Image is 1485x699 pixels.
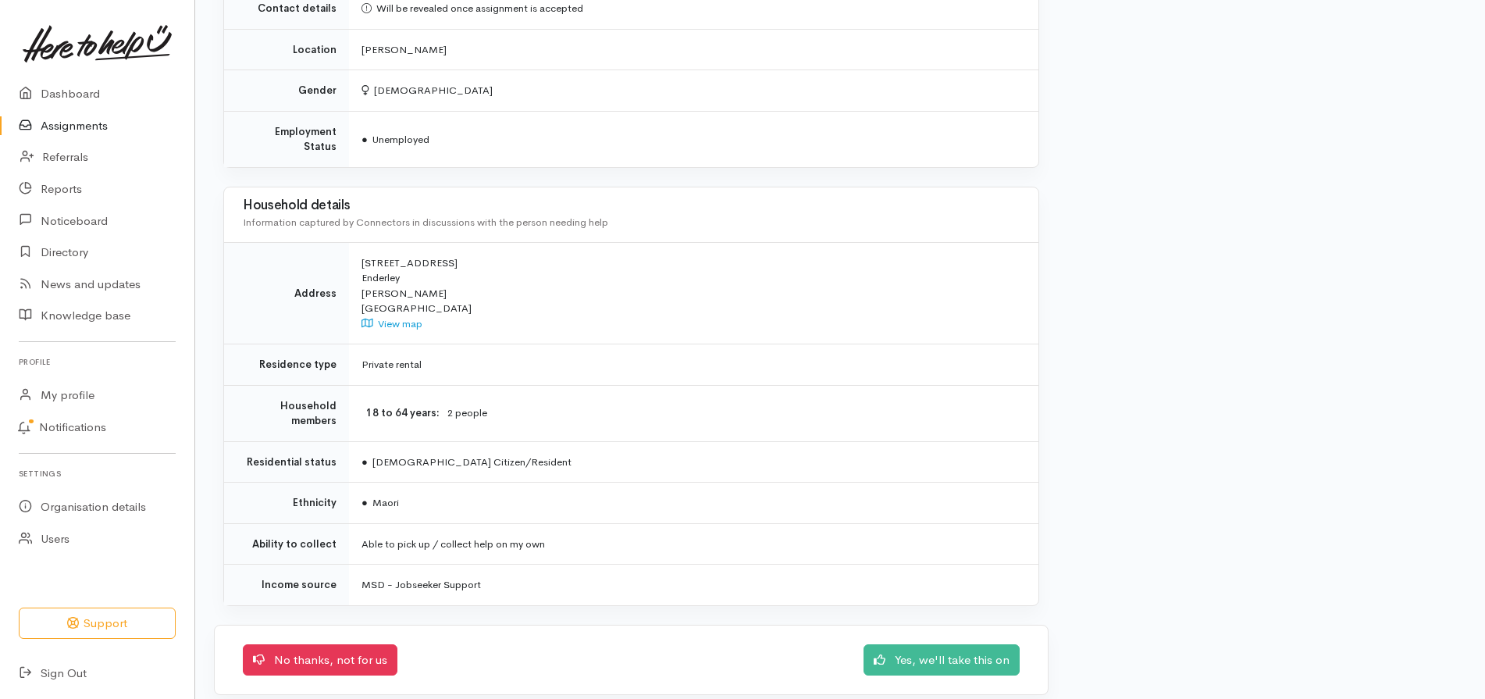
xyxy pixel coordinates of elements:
[224,565,349,605] td: Income source
[224,483,349,524] td: Ethnicity
[19,463,176,484] h6: Settings
[349,29,1038,70] td: [PERSON_NAME]
[243,216,608,229] span: Information captured by Connectors in discussions with the person needing help
[19,608,176,640] button: Support
[224,70,349,112] td: Gender
[361,255,1020,332] div: [STREET_ADDRESS] Enderley [PERSON_NAME] [GEOGRAPHIC_DATA]
[361,133,368,146] span: ●
[361,496,368,509] span: ●
[243,198,1020,213] h3: Household details
[224,29,349,70] td: Location
[224,441,349,483] td: Residential status
[349,523,1038,565] td: Able to pick up / collect help on my own
[19,351,176,373] h6: Profile
[864,644,1020,676] a: Yes, we'll take this on
[447,405,1020,422] dd: 2 people
[361,405,440,421] dt: 18 to 64 years
[349,565,1038,605] td: MSD - Jobseeker Support
[243,644,397,676] a: No thanks, not for us
[224,344,349,386] td: Residence type
[361,455,572,469] span: [DEMOGRAPHIC_DATA] Citizen/Resident
[224,111,349,167] td: Employment Status
[361,317,422,330] a: View map
[224,523,349,565] td: Ability to collect
[361,496,399,509] span: Maori
[361,84,493,97] span: [DEMOGRAPHIC_DATA]
[224,385,349,441] td: Household members
[349,344,1038,386] td: Private rental
[224,242,349,344] td: Address
[361,455,368,469] span: ●
[361,133,429,146] span: Unemployed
